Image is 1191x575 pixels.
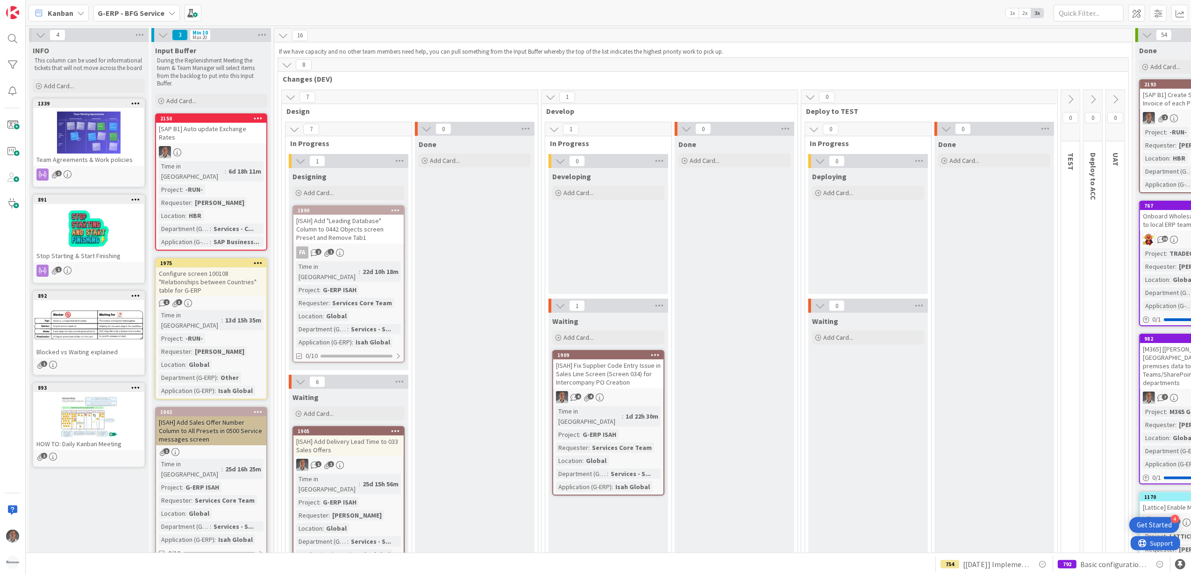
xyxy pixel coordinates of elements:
[1162,236,1168,242] span: 10
[293,427,404,456] div: 1905[ISAH] Add Delivery Lead Time to 033 Sales Offers
[1143,407,1166,417] div: Project
[1156,29,1172,41] span: 54
[1150,63,1180,71] span: Add Card...
[553,351,663,388] div: 1909[ISAH] Fix Supplier Code Entry Issue in Sales Line Screen (Screen 034) for Intercompany PO Cr...
[349,324,393,334] div: Services - S...
[34,384,144,392] div: 893
[185,210,186,221] span: :
[819,91,835,103] span: 0
[556,482,612,492] div: Application (G-ERP)
[159,237,210,247] div: Application (G-ERP)
[296,510,328,520] div: Requester
[324,311,349,321] div: Global
[1169,153,1170,163] span: :
[159,372,217,383] div: Department (G-ERP)
[608,469,653,479] div: Services - S...
[186,210,204,221] div: HBR
[159,346,191,357] div: Requester
[211,521,256,532] div: Services - S...
[296,549,352,560] div: Application (G-ERP)
[210,237,211,247] span: :
[156,123,266,143] div: [SAP B1] Auto update Exchange Rates
[6,556,19,569] img: avatar
[829,300,845,311] span: 0
[1162,394,1168,400] span: 7
[1152,315,1161,324] span: 0 / 1
[290,139,400,148] span: In Progress
[41,453,47,459] span: 1
[296,298,328,308] div: Requester
[183,333,205,344] div: -RUN-
[1066,153,1076,170] span: TEST
[293,206,404,215] div: 1890
[157,57,265,87] p: During the Replenishment Meeting the team & Team Manager will select items from the backlog to pu...
[300,91,315,103] span: 7
[556,442,588,453] div: Requester
[582,456,584,466] span: :
[33,46,49,55] span: INFO
[304,409,334,418] span: Add Card...
[34,292,144,358] div: 892Blocked vs Waiting explained
[160,115,266,122] div: 2150
[159,310,221,330] div: Time in [GEOGRAPHIC_DATA]
[159,459,221,479] div: Time in [GEOGRAPHIC_DATA]
[563,189,593,197] span: Add Card...
[193,30,208,35] div: Min 10
[159,495,191,505] div: Requester
[546,106,786,116] span: Develop
[607,469,608,479] span: :
[221,464,223,474] span: :
[1085,112,1101,123] span: 0
[949,156,979,165] span: Add Card...
[159,210,185,221] div: Location
[156,114,266,123] div: 2150
[328,298,330,308] span: :
[183,184,205,195] div: -RUN-
[286,106,526,116] span: Design
[34,196,144,262] div: 891Stop Starting & Start Finishing
[156,259,266,296] div: 1975Configure screen 100108 "Relationships between Countries" table for G-ERP
[34,99,144,108] div: 1339
[324,523,349,533] div: Global
[193,346,247,357] div: [PERSON_NAME]
[1143,127,1166,137] div: Project
[360,266,401,277] div: 22d 10h 18m
[330,510,384,520] div: [PERSON_NAME]
[557,352,663,358] div: 1909
[419,140,436,149] span: Done
[563,333,593,342] span: Add Card...
[309,155,325,167] span: 1
[322,523,324,533] span: :
[623,411,661,421] div: 1d 22h 30m
[223,315,264,325] div: 13d 15h 35m
[292,172,327,181] span: Designing
[20,1,43,13] span: Support
[182,482,183,492] span: :
[168,548,180,558] span: 0/10
[430,156,460,165] span: Add Card...
[812,316,838,326] span: Waiting
[584,456,609,466] div: Global
[622,411,623,421] span: :
[156,267,266,296] div: Configure screen 100108 "Relationships between Countries" table for G-ERP
[186,508,212,519] div: Global
[829,155,845,167] span: 0
[156,408,266,445] div: 1902[ISAH] Add Sales Offer Number Column to All Presets in 0500 Service messages screen
[1175,420,1177,430] span: :
[553,391,663,403] div: PS
[321,285,359,295] div: G-ERP ISAH
[678,140,696,149] span: Done
[34,438,144,450] div: HOW TO: Daily Kanban Meeting
[360,479,401,489] div: 25d 15h 56m
[292,393,319,402] span: Waiting
[191,495,193,505] span: :
[552,316,578,326] span: Waiting
[159,534,214,545] div: Application (G-ERP)
[347,536,349,547] span: :
[296,246,308,259] div: FA
[938,140,956,149] span: Done
[1031,8,1044,18] span: 3x
[612,482,613,492] span: :
[166,97,196,105] span: Add Card...
[186,359,212,370] div: Global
